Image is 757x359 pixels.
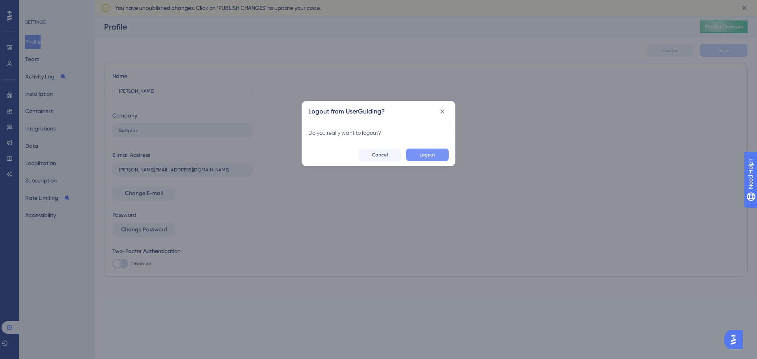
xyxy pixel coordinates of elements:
span: Need Help? [19,2,49,11]
span: Logout [420,152,435,158]
div: Do you really want to logout? [308,128,449,138]
h2: Logout from UserGuiding? [308,107,385,116]
span: Cancel [372,152,388,158]
iframe: UserGuiding AI Assistant Launcher [724,328,748,352]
